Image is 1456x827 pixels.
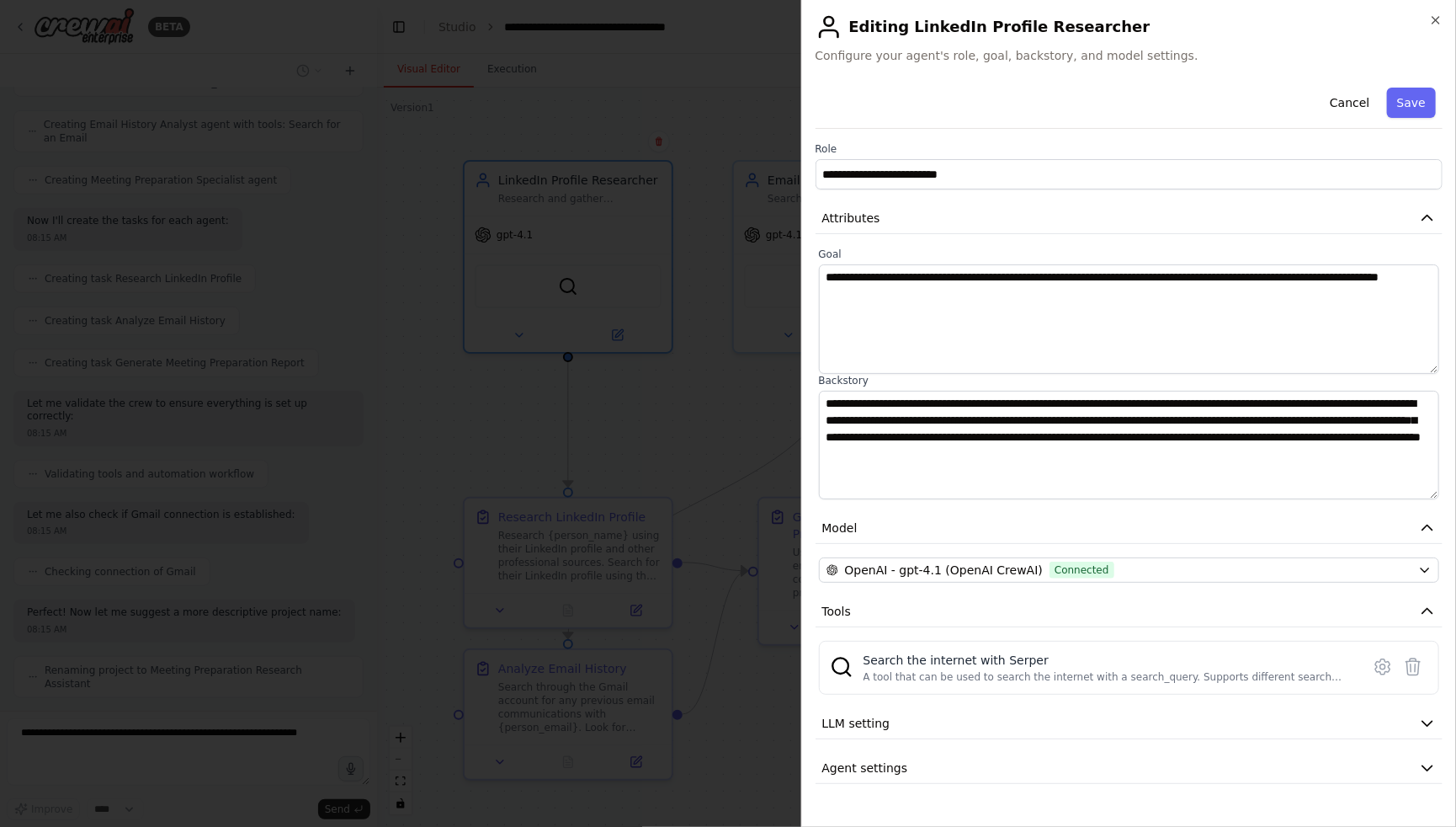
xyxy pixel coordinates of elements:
[864,652,1352,669] div: Search the internet with Serper
[816,47,1443,64] span: Configure your agent's role, goal, backstory, and model settings.
[845,562,1044,579] span: OpenAI - gpt-4.1 (OpenAI CrewAI)
[816,142,1443,156] label: Role
[819,374,1440,387] label: Backstory
[822,520,858,536] span: Model
[816,753,1443,784] button: Agent settings
[1049,562,1114,579] span: Connected
[864,670,1352,684] div: A tool that can be used to search the internet with a search_query. Supports different search typ...
[816,708,1443,739] button: LLM setting
[822,760,908,776] span: Agent settings
[816,13,1443,40] h2: Editing LinkedIn Profile Researcher
[819,248,1440,261] label: Goal
[816,203,1443,234] button: Attributes
[830,655,853,679] img: SerperDevTool
[822,603,852,620] span: Tools
[1398,652,1428,682] button: Delete tool
[819,558,1440,583] button: OpenAI - gpt-4.1 (OpenAI CrewAI)Connected
[816,596,1443,627] button: Tools
[1320,88,1379,118] button: Cancel
[1368,652,1398,682] button: Configure tool
[822,210,880,227] span: Attributes
[816,513,1443,544] button: Model
[1387,88,1436,118] button: Save
[822,715,890,732] span: LLM setting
